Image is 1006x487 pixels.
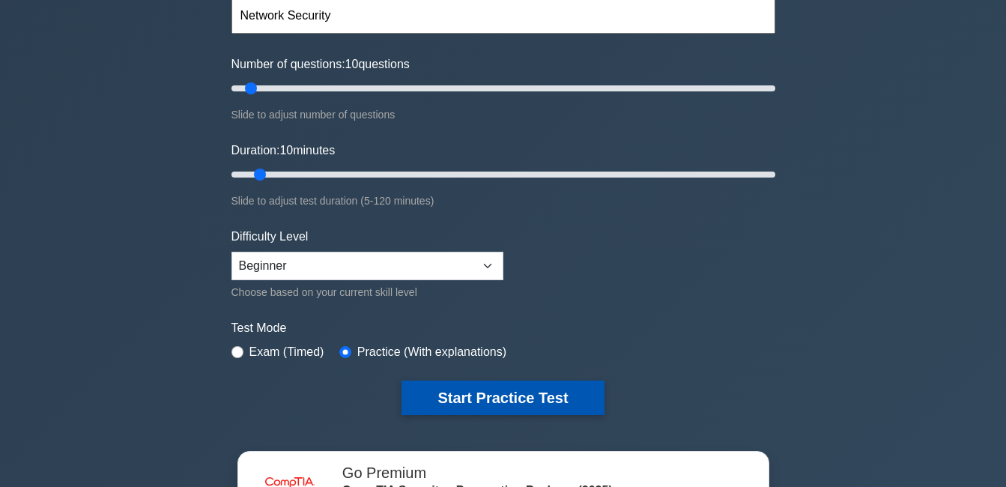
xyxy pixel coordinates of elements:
label: Duration: minutes [231,142,336,160]
span: 10 [279,144,293,157]
span: 10 [345,58,359,70]
div: Slide to adjust number of questions [231,106,775,124]
label: Test Mode [231,319,775,337]
label: Difficulty Level [231,228,309,246]
button: Start Practice Test [402,381,604,415]
div: Choose based on your current skill level [231,283,503,301]
label: Exam (Timed) [249,343,324,361]
div: Slide to adjust test duration (5-120 minutes) [231,192,775,210]
label: Practice (With explanations) [357,343,506,361]
label: Number of questions: questions [231,55,410,73]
